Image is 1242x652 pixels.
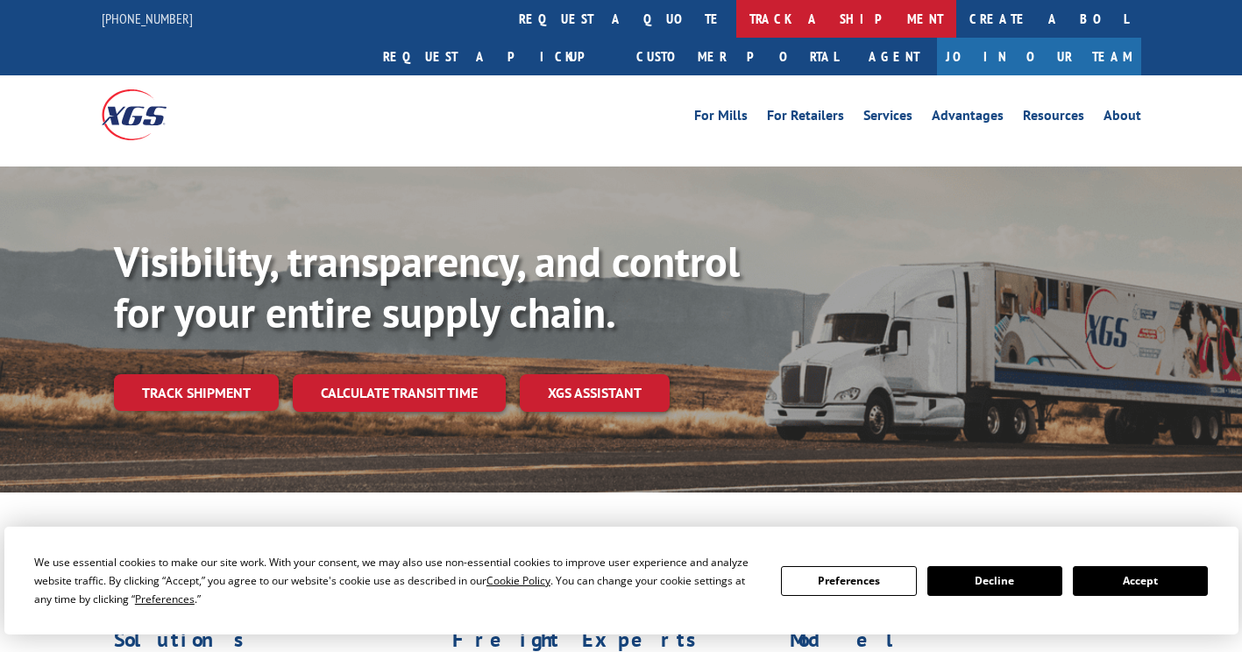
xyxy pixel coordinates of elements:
[767,109,844,128] a: For Retailers
[1023,109,1084,128] a: Resources
[486,573,550,588] span: Cookie Policy
[927,566,1062,596] button: Decline
[293,374,506,412] a: Calculate transit time
[370,38,623,75] a: Request a pickup
[4,527,1238,634] div: Cookie Consent Prompt
[1073,566,1208,596] button: Accept
[937,38,1141,75] a: Join Our Team
[781,566,916,596] button: Preferences
[34,553,760,608] div: We use essential cookies to make our site work. With your consent, we may also use non-essential ...
[623,38,851,75] a: Customer Portal
[694,109,748,128] a: For Mills
[520,374,670,412] a: XGS ASSISTANT
[932,109,1004,128] a: Advantages
[863,109,912,128] a: Services
[851,38,937,75] a: Agent
[135,592,195,606] span: Preferences
[114,234,740,339] b: Visibility, transparency, and control for your entire supply chain.
[1104,109,1141,128] a: About
[102,10,193,27] a: [PHONE_NUMBER]
[114,374,279,411] a: Track shipment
